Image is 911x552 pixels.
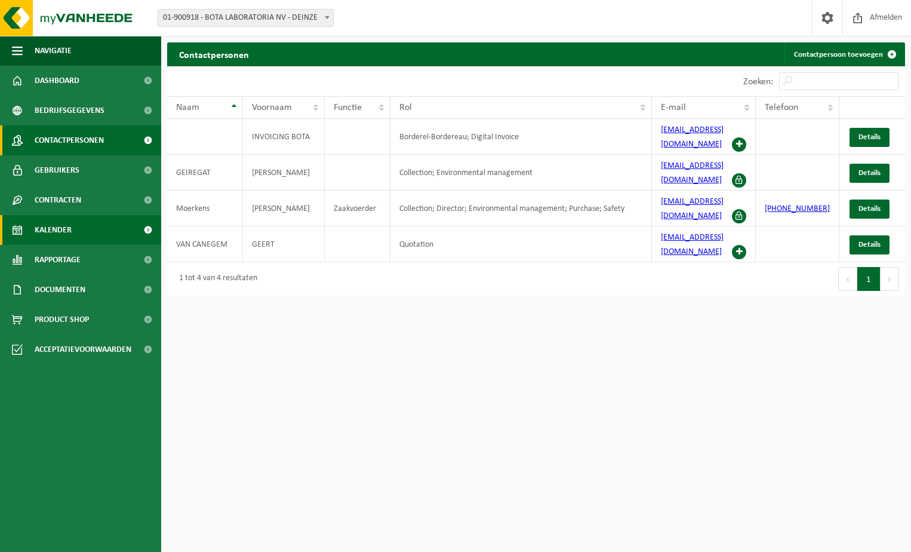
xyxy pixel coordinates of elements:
span: Details [858,205,881,213]
div: 1 tot 4 van 4 resultaten [173,268,257,290]
a: [EMAIL_ADDRESS][DOMAIN_NAME] [661,161,724,185]
a: [EMAIL_ADDRESS][DOMAIN_NAME] [661,125,724,149]
td: VAN CANEGEM [167,226,243,262]
a: Details [850,235,890,254]
td: Zaakvoerder [325,191,390,226]
button: Previous [838,267,857,291]
span: Details [858,169,881,177]
span: 01-900918 - BOTA LABORATORIA NV - DEINZE [158,10,333,26]
span: Details [858,133,881,141]
span: E-mail [661,103,686,112]
a: [EMAIL_ADDRESS][DOMAIN_NAME] [661,233,724,256]
a: Details [850,200,890,219]
a: Details [850,164,890,183]
a: Contactpersoon toevoegen [784,42,904,66]
span: Rapportage [35,245,81,275]
span: Telefoon [765,103,798,112]
span: Dashboard [35,66,79,96]
span: Product Shop [35,305,89,335]
td: GEERT [243,226,325,262]
td: Quotation [390,226,652,262]
h2: Contactpersonen [167,42,261,66]
span: Kalender [35,215,72,245]
span: Acceptatievoorwaarden [35,335,131,364]
button: 1 [857,267,881,291]
span: Bedrijfsgegevens [35,96,104,125]
span: Naam [176,103,199,112]
span: Documenten [35,275,85,305]
td: [PERSON_NAME] [243,191,325,226]
span: Functie [334,103,362,112]
a: [EMAIL_ADDRESS][DOMAIN_NAME] [661,197,724,220]
span: Contactpersonen [35,125,104,155]
td: Borderel-Bordereau; Digital Invoice [390,119,652,155]
td: INVOICING BOTA [243,119,325,155]
label: Zoeken: [743,77,773,87]
td: [PERSON_NAME] [243,155,325,191]
span: Voornaam [252,103,292,112]
td: Collection; Director; Environmental management; Purchase; Safety [390,191,652,226]
button: Next [881,267,899,291]
span: Rol [399,103,412,112]
a: [PHONE_NUMBER] [765,204,830,213]
span: Navigatie [35,36,72,66]
td: Moerkens [167,191,243,226]
td: Collection; Environmental management [390,155,652,191]
span: Contracten [35,185,81,215]
span: 01-900918 - BOTA LABORATORIA NV - DEINZE [158,9,334,27]
span: Details [858,241,881,249]
a: Details [850,128,890,147]
span: Gebruikers [35,155,79,185]
td: GEIREGAT [167,155,243,191]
